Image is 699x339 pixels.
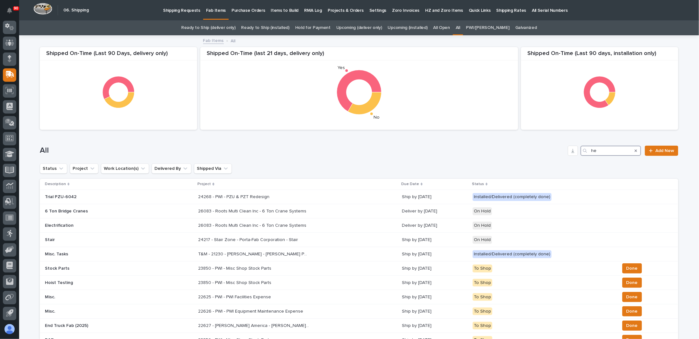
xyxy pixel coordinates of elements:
tr: End Truck Fab (2025)22627 - [PERSON_NAME] America - [PERSON_NAME] Component Fab & Modification226... [40,319,678,333]
p: Stair [45,237,156,243]
a: All [456,20,460,35]
text: Yes [338,66,345,70]
span: Done [626,265,638,272]
p: Project [197,181,211,188]
p: 23850 - PWI - Misc Shop Stock Parts [198,265,273,271]
div: To Shop [473,322,492,330]
tr: 6 Ton Bridge Cranes26083 - Roots Multi Clean Inc - 6 Ton Crane Systems26083 - Roots Multi Clean I... [40,204,678,218]
p: 26083 - Roots Multi Clean Inc - 6 Ton Crane Systems [198,207,308,214]
div: To Shop [473,279,492,287]
span: Done [626,279,638,287]
div: To Shop [473,308,492,315]
button: Project [70,163,98,174]
a: Add New [645,146,678,156]
button: Work Location(s) [101,163,149,174]
p: Ship by [DATE] [402,323,467,329]
p: 22627 - Starke America - Starke Component Fab & Modification [198,322,311,329]
p: 22626 - PWI - PWI Equipment Maintenance Expense [198,308,304,314]
button: Notifications [3,4,16,17]
a: Galvanized [515,20,537,35]
tr: Electrification26083 - Roots Multi Clean Inc - 6 Ton Crane Systems26083 - Roots Multi Clean Inc -... [40,218,678,233]
button: Status [40,163,67,174]
p: Trial PZU-6042 [45,194,156,200]
p: Misc. Tasks [45,252,156,257]
p: Ship by [DATE] [402,309,467,314]
h1: All [40,146,565,155]
p: Deliver by [DATE] [402,209,467,214]
p: Deliver by [DATE] [402,223,467,228]
div: To Shop [473,293,492,301]
button: Done [622,321,642,331]
text: No [374,115,380,120]
a: Upcoming (installed) [388,20,428,35]
tr: Hoist Testing23850 - PWI - Misc Shop Stock Parts23850 - PWI - Misc Shop Stock Parts Ship by [DATE... [40,276,678,290]
span: Done [626,308,638,315]
a: Ready to Ship (deliver only) [181,20,235,35]
input: Search [581,146,641,156]
p: Due Date [401,181,419,188]
div: Notifications90 [8,8,16,18]
button: Done [622,306,642,316]
p: End Truck Fab (2025) [45,323,156,329]
div: Installed/Delivered (completely done) [473,193,552,201]
span: Done [626,293,638,301]
tr: Trial PZU-604224268 - PWI - PZU & PZT Redesign24268 - PWI - PZU & PZT Redesign Ship by [DATE]Inst... [40,190,678,204]
span: Done [626,322,638,329]
p: Ship by [DATE] [402,237,467,243]
h2: 06. Shipping [63,8,89,13]
p: Electrification [45,223,156,228]
img: Workspace Logo [33,3,52,15]
p: Status [472,181,484,188]
a: PWI/[PERSON_NAME] [466,20,510,35]
p: T&M - 21230 - [PERSON_NAME] - [PERSON_NAME] Personal Projects [198,250,311,257]
p: Misc. [45,294,156,300]
button: Delivered By [152,163,191,174]
div: On Hold [473,222,492,230]
tr: Misc.22625 - PWI - PWI Facilities Expense22625 - PWI - PWI Facilities Expense Ship by [DATE]To Sh... [40,290,678,304]
p: Ship by [DATE] [402,280,467,286]
tr: Stock Parts23850 - PWI - Misc Shop Stock Parts23850 - PWI - Misc Shop Stock Parts Ship by [DATE]T... [40,261,678,276]
span: Add New [655,149,674,153]
tr: Misc. TasksT&M - 21230 - [PERSON_NAME] - [PERSON_NAME] Personal ProjectsT&M - 21230 - [PERSON_NAM... [40,247,678,261]
p: 22625 - PWI - PWI Facilities Expense [198,293,272,300]
div: Shipped On-Time (last 21 days, delivery only) [200,50,518,61]
a: Hold for Payment [295,20,331,35]
p: Misc. [45,309,156,314]
tr: Misc.22626 - PWI - PWI Equipment Maintenance Expense22626 - PWI - PWI Equipment Maintenance Expen... [40,304,678,319]
div: On Hold [473,236,492,244]
div: On Hold [473,207,492,215]
p: 90 [14,6,18,10]
div: To Shop [473,265,492,273]
button: users-avatar [3,322,16,336]
p: Description [45,181,66,188]
p: 26083 - Roots Multi Clean Inc - 6 Ton Crane Systems [198,222,308,228]
a: Ready to Ship (installed) [241,20,289,35]
p: Ship by [DATE] [402,266,467,271]
button: Done [622,263,642,273]
p: Ship by [DATE] [402,194,467,200]
p: Stock Parts [45,266,156,271]
a: Upcoming (deliver only) [336,20,382,35]
div: Installed/Delivered (completely done) [473,250,552,258]
p: 24268 - PWI - PZU & PZT Redesign [198,193,271,200]
a: Fab Items [203,37,224,44]
p: All [231,37,236,44]
div: Shipped On-Time (Last 90 Days, delivery only) [40,50,197,61]
button: Shipped Via [194,163,232,174]
p: Hoist Testing [45,280,156,286]
p: Ship by [DATE] [402,294,467,300]
p: Ship by [DATE] [402,252,467,257]
p: 6 Ton Bridge Cranes [45,209,156,214]
a: All Open [433,20,450,35]
p: 24217 - Stair Zone - Porta-Fab Corporation - Stair [198,236,299,243]
button: Done [622,292,642,302]
div: Shipped On-Time (Last 90 days, installation only) [521,50,678,61]
tr: Stair24217 - Stair Zone - Porta-Fab Corporation - Stair24217 - Stair Zone - Porta-Fab Corporation... [40,233,678,247]
p: 23850 - PWI - Misc Shop Stock Parts [198,279,273,286]
button: Done [622,278,642,288]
